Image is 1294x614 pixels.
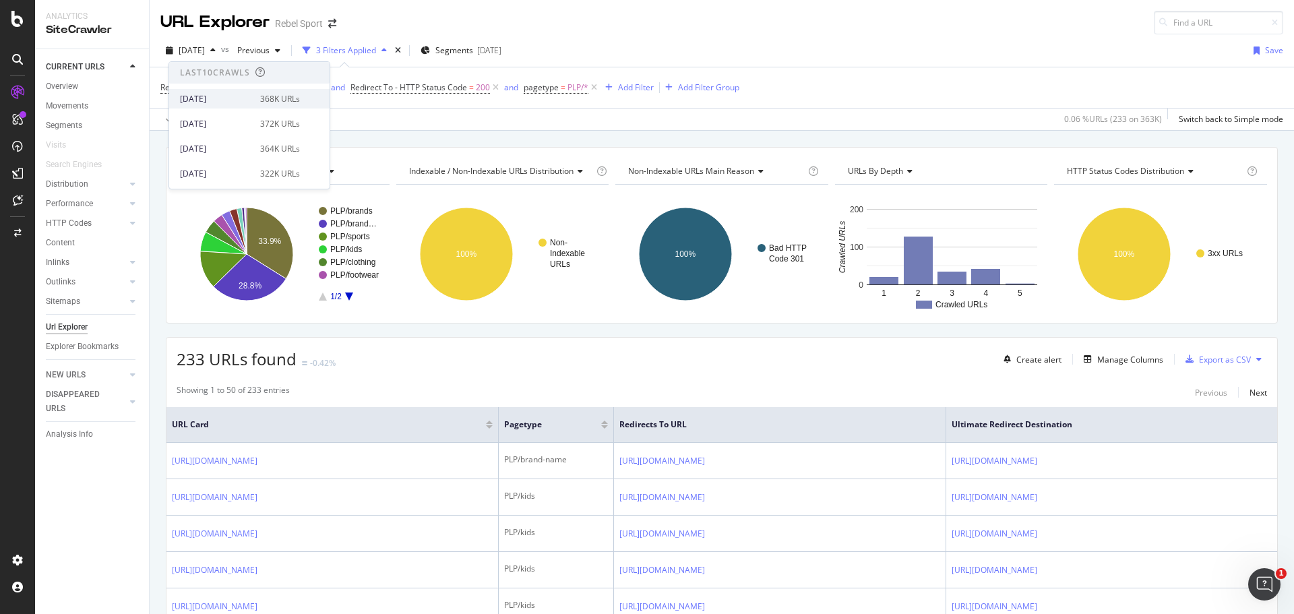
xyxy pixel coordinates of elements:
[504,599,608,611] div: PLP/kids
[625,160,805,182] h4: Non-Indexable URLs Main Reason
[260,143,300,155] div: 364K URLs
[1064,113,1162,125] div: 0.06 % URLs ( 233 on 363K )
[561,82,565,93] span: =
[392,44,404,57] div: times
[350,82,467,93] span: Redirect To - HTTP Status Code
[160,109,199,130] button: Apply
[316,44,376,56] div: 3 Filters Applied
[619,419,920,431] span: Redirects to URL
[1195,387,1227,398] div: Previous
[172,491,257,504] a: [URL][DOMAIN_NAME]
[310,357,336,369] div: -0.42%
[331,81,345,94] button: and
[567,78,588,97] span: PLP/*
[848,165,903,177] span: URLs by Depth
[504,526,608,539] div: PLP/kids
[952,563,1037,577] a: [URL][DOMAIN_NAME]
[46,119,140,133] a: Segments
[46,99,88,113] div: Movements
[504,454,608,466] div: PLP/brand-name
[1054,195,1267,313] svg: A chart.
[330,232,370,241] text: PLP/sports
[46,60,126,74] a: CURRENT URLS
[260,93,300,105] div: 368K URLs
[396,195,609,313] div: A chart.
[504,419,581,431] span: pagetype
[952,600,1037,613] a: [URL][DOMAIN_NAME]
[46,275,75,289] div: Outlinks
[859,280,863,290] text: 0
[46,119,82,133] div: Segments
[935,300,987,309] text: Crawled URLs
[239,281,261,290] text: 28.8%
[331,82,345,93] div: and
[618,82,654,93] div: Add Filter
[1208,249,1243,258] text: 3xx URLs
[46,177,126,191] a: Distribution
[1097,354,1163,365] div: Manage Columns
[46,255,126,270] a: Inlinks
[46,368,86,382] div: NEW URLS
[46,368,126,382] a: NEW URLS
[456,249,476,259] text: 100%
[302,361,307,365] img: Equal
[46,80,78,94] div: Overview
[46,295,126,309] a: Sitemaps
[619,600,705,613] a: [URL][DOMAIN_NAME]
[504,563,608,575] div: PLP/kids
[46,275,126,289] a: Outlinks
[46,80,140,94] a: Overview
[180,93,252,105] div: [DATE]
[172,527,257,541] a: [URL][DOMAIN_NAME]
[160,82,297,93] span: Redirect To - Canonical Points to Self
[524,82,559,93] span: pagetype
[769,243,807,253] text: Bad HTTP
[619,563,705,577] a: [URL][DOMAIN_NAME]
[504,82,518,93] div: and
[46,11,138,22] div: Analytics
[160,40,221,61] button: [DATE]
[477,44,501,56] div: [DATE]
[835,195,1048,313] div: A chart.
[46,427,140,441] a: Analysis Info
[46,340,140,354] a: Explorer Bookmarks
[179,44,205,56] span: 2025 Aug. 18th
[415,40,507,61] button: Segments[DATE]
[850,243,863,252] text: 100
[46,158,115,172] a: Search Engines
[619,454,705,468] a: [URL][DOMAIN_NAME]
[330,219,377,228] text: PLP/brand…
[160,11,270,34] div: URL Explorer
[46,236,140,250] a: Content
[46,388,114,416] div: DISAPPEARED URLS
[1248,40,1283,61] button: Save
[916,288,921,298] text: 2
[177,348,297,370] span: 233 URLs found
[952,454,1037,468] a: [URL][DOMAIN_NAME]
[46,216,92,231] div: HTTP Codes
[46,138,80,152] a: Visits
[330,245,362,254] text: PLP/kids
[476,78,490,97] span: 200
[628,165,754,177] span: Non-Indexable URLs Main Reason
[46,138,66,152] div: Visits
[330,257,375,267] text: PLP/clothing
[297,40,392,61] button: 3 Filters Applied
[409,165,574,177] span: Indexable / Non-Indexable URLs distribution
[258,237,281,246] text: 33.9%
[46,216,126,231] a: HTTP Codes
[46,427,93,441] div: Analysis Info
[46,255,69,270] div: Inlinks
[330,270,379,280] text: PLP/footwear
[232,40,286,61] button: Previous
[46,340,119,354] div: Explorer Bookmarks
[1199,354,1251,365] div: Export as CSV
[177,195,390,313] svg: A chart.
[675,249,696,259] text: 100%
[172,563,257,577] a: [URL][DOMAIN_NAME]
[180,118,252,130] div: [DATE]
[950,288,954,298] text: 3
[550,249,585,258] text: Indexable
[1064,160,1244,182] h4: HTTP Status Codes Distribution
